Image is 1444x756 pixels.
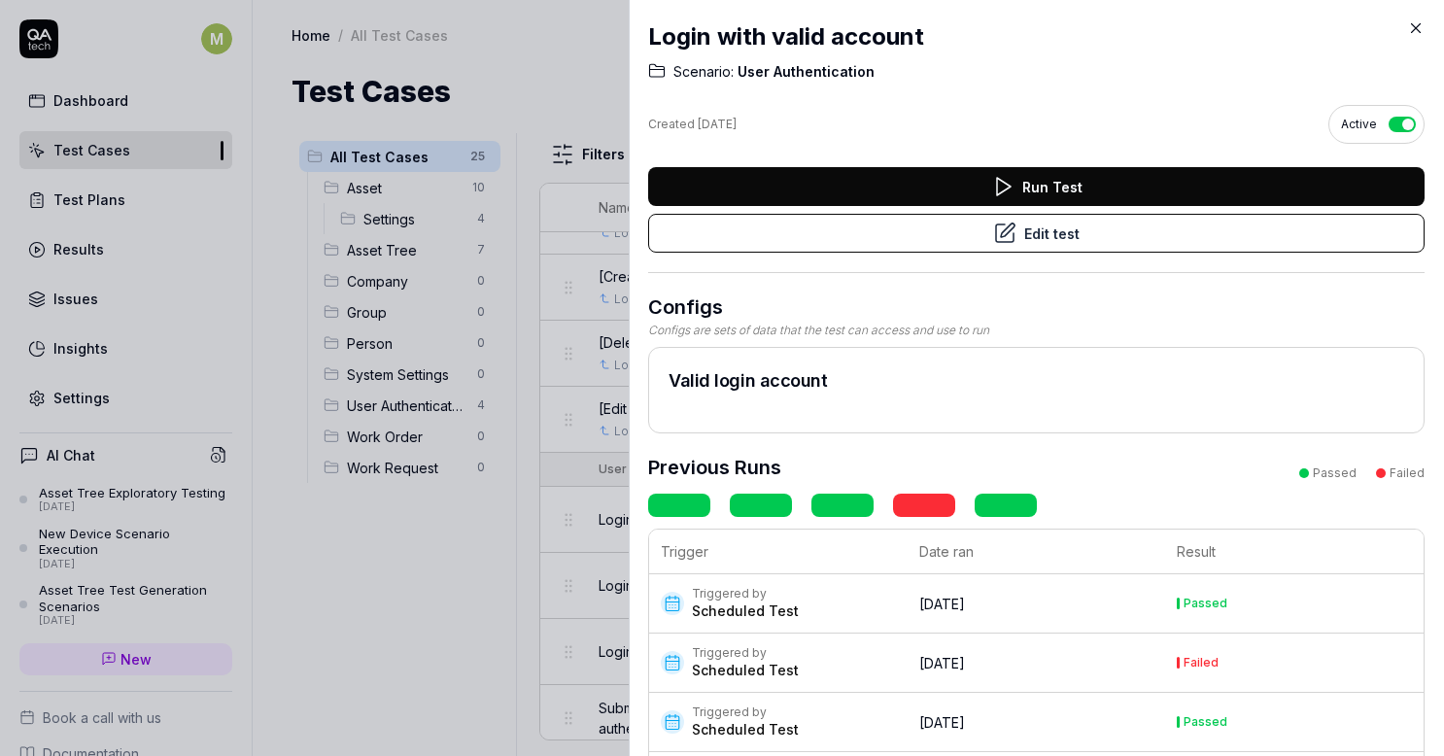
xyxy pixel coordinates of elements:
button: Run Test [648,167,1425,206]
div: Triggered by [692,704,799,720]
div: Scheduled Test [692,601,799,621]
div: Scheduled Test [692,661,799,680]
th: Trigger [649,530,908,574]
h3: Configs [648,292,1425,322]
div: Passed [1184,598,1227,609]
th: Result [1165,530,1424,574]
h2: Valid login account [669,367,1404,394]
div: Failed [1390,464,1425,482]
div: Passed [1184,716,1227,728]
th: Date ran [908,530,1166,574]
time: [DATE] [698,117,737,131]
div: Failed [1184,657,1219,669]
div: Scheduled Test [692,720,799,739]
div: Triggered by [692,586,799,601]
span: User Authentication [734,62,875,82]
div: Configs are sets of data that the test can access and use to run [648,322,1425,339]
button: Edit test [648,214,1425,253]
span: Active [1341,116,1377,133]
div: Created [648,116,737,133]
h3: Previous Runs [648,453,781,482]
time: [DATE] [919,596,965,612]
span: Scenario: [673,62,734,82]
h2: Login with valid account [648,19,1425,54]
time: [DATE] [919,714,965,731]
time: [DATE] [919,655,965,671]
div: Triggered by [692,645,799,661]
div: Passed [1313,464,1357,482]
